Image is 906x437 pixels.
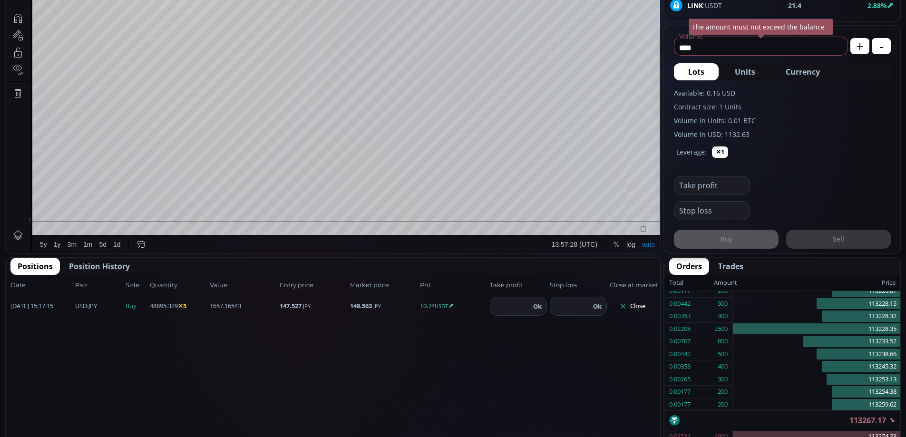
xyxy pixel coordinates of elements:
[543,412,595,430] button: 13:57:28 (UTC)
[872,38,891,54] button: -
[733,335,900,348] div: 113233.52
[150,301,207,311] span: 48895.329
[97,22,106,30] div: Market open
[676,147,707,157] label: Leverage:
[31,22,46,30] div: BTC
[22,389,26,402] div: Hide Drawings Toolbar
[61,22,90,30] div: Bitcoin
[718,298,728,310] div: 500
[48,417,55,425] div: 1y
[669,360,691,373] div: 0.00353
[676,261,702,272] span: Orders
[850,38,869,54] button: +
[718,360,728,373] div: 400
[733,373,900,386] div: 113253.13
[633,412,653,430] div: Toggle Auto Scale
[669,386,691,398] div: 0.00177
[771,63,834,80] button: Currency
[669,298,691,310] div: 0.00442
[113,23,118,30] div: O
[229,23,258,30] div: 113267.17
[674,102,891,112] label: Contract size: 1 Units
[669,373,691,386] div: 0.00265
[151,23,156,30] div: H
[94,417,101,425] div: 5d
[674,88,891,98] label: Available: 0.16 USD
[62,417,71,425] div: 3m
[733,285,900,298] div: 113220.87
[664,411,900,430] div: 113267.17
[733,310,900,323] div: 113228.32
[34,417,41,425] div: 5y
[733,323,900,336] div: 113228.35
[867,1,887,10] b: 2.88%
[126,281,147,290] span: Side
[718,398,728,411] div: 200
[669,277,714,289] div: Total
[669,398,691,411] div: 0.00177
[127,412,143,430] div: Go to
[10,281,72,290] span: Date
[733,386,900,398] div: 113254.38
[78,417,87,425] div: 1m
[687,1,703,10] b: LINK
[210,281,277,290] span: Value
[435,302,448,310] small: USDT
[46,22,61,30] div: 1D
[669,310,691,322] div: 0.00353
[150,281,207,290] span: Quantity
[712,146,728,158] button: ✕1
[261,23,313,30] div: +1103.22 (+0.98%)
[674,63,719,80] button: Lots
[669,335,691,348] div: 0.00707
[126,301,147,311] span: Buy
[178,301,186,310] b: ✕5
[689,19,833,35] div: The amount must not exceed the balance
[9,127,16,136] div: 
[788,0,801,10] b: 21.4
[10,301,72,311] span: [DATE] 15:17:15
[192,23,221,30] div: 111560.65
[280,301,302,310] b: 147.527
[610,281,655,290] span: Close at market
[718,335,728,348] div: 800
[718,310,728,322] div: 400
[550,281,607,290] span: Stop loss
[669,348,691,360] div: 0.00442
[188,23,192,30] div: L
[687,0,722,10] span: :USDT
[718,373,728,386] div: 300
[490,281,547,290] span: Take profit
[81,5,86,13] div: D
[350,281,417,290] span: Market price
[590,301,604,311] button: Ok
[303,302,311,310] small: JPY
[733,298,900,311] div: 113228.15
[674,116,891,126] label: Volume in Units: 0.01 BTC
[224,23,229,30] div: C
[350,301,372,310] b: 148.563
[420,281,487,290] span: PnL
[18,261,53,272] span: Positions
[617,412,633,430] div: Toggle Log Scale
[75,301,87,310] b: USD
[420,301,487,311] span: 10.74
[107,417,115,425] div: 1d
[733,360,900,373] div: 113245.32
[735,66,755,78] span: Units
[786,66,820,78] span: Currency
[119,23,148,30] div: 112163.96
[711,258,750,275] button: Trades
[75,281,123,290] span: Pair
[688,66,704,78] span: Lots
[55,34,75,41] div: 8.547K
[546,417,592,425] span: 13:57:28 (UTC)
[714,323,728,335] div: 2500
[733,398,900,411] div: 113259.62
[69,261,130,272] span: Position History
[669,323,691,335] div: 0.02208
[721,63,770,80] button: Units
[610,299,655,314] button: Close
[210,301,277,311] span: 1657.16543
[718,386,728,398] div: 200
